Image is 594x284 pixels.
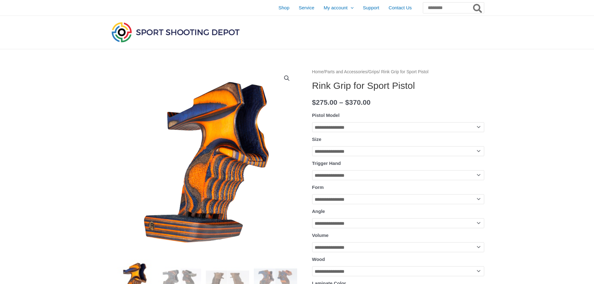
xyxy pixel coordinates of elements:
label: Volume [312,233,329,238]
bdi: 370.00 [345,99,370,106]
label: Wood [312,257,325,262]
h1: Rink Grip for Sport Pistol [312,80,484,91]
bdi: 275.00 [312,99,337,106]
a: Home [312,70,324,74]
label: Pistol Model [312,113,340,118]
a: View full-screen image gallery [281,73,292,84]
a: Grips [369,70,379,74]
img: Rink Grip for Sport Pistol [110,68,297,255]
span: $ [345,99,349,106]
label: Size [312,137,321,142]
span: – [339,99,343,106]
button: Search [472,2,484,13]
label: Form [312,185,324,190]
nav: Breadcrumb [312,68,484,76]
label: Angle [312,209,325,214]
label: Trigger Hand [312,161,341,166]
img: Sport Shooting Depot [110,21,241,44]
a: Parts and Accessories [325,70,367,74]
span: $ [312,99,316,106]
